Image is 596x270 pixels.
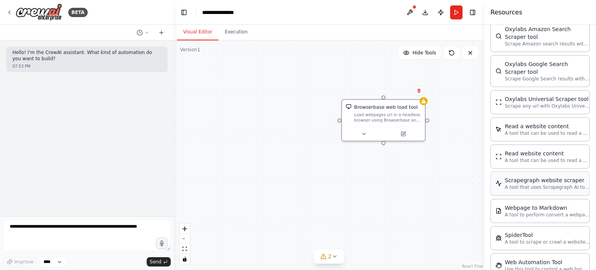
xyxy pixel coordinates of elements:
div: Oxylabs Amazon Search Scraper tool [505,25,590,41]
div: Oxylabs Google Search Scraper tool [505,60,590,76]
div: Oxylabs Universal Scraper tool [505,95,590,103]
div: 07:53 PM [12,63,161,69]
p: A tool to scrape or crawl a website and return LLM-ready content. [505,239,590,245]
div: Webpage to Markdown [505,204,590,212]
button: Hide Tools [398,47,441,59]
div: Browserbase web load tool [354,104,418,110]
button: Visual Editor [177,24,218,40]
div: SpiderTool [505,231,590,239]
img: OxylabsAmazonSearchScraperTool [496,33,502,39]
button: Hide left sidebar [178,7,189,18]
img: SerplyWebpageToMarkdownTool [496,208,502,214]
nav: breadcrumb [202,9,241,16]
span: 2 [328,253,332,260]
p: A tool to perform convert a webpage to markdown to make it easier for LLMs to understand [505,212,590,218]
button: Switch to previous chat [133,28,152,37]
p: Hello! I'm the CrewAI assistant. What kind of automation do you want to build? [12,50,161,62]
button: toggle interactivity [180,254,190,264]
span: Send [150,259,161,265]
div: Web Automation Tool [505,258,590,266]
button: 2 [314,249,344,264]
p: A tool that uses Scrapegraph AI to intelligently scrape website content. [505,184,590,190]
p: Scrape Google Search results with Oxylabs Google Search Scraper [505,76,590,82]
button: zoom out [180,234,190,244]
button: Hide right sidebar [467,7,478,18]
div: Read website content [505,150,590,157]
h4: Resources [490,8,522,17]
button: Improve [3,257,37,267]
div: Read a website content [505,122,590,130]
button: Click to speak your automation idea [156,237,168,249]
div: BETA [68,8,88,17]
div: Version 1 [180,47,200,53]
img: ScrapeElementFromWebsiteTool [496,126,502,132]
button: Open in side panel [384,130,422,138]
img: ScrapeWebsiteTool [496,153,502,160]
div: Load webpages url in a headless browser using Browserbase and return the contents [354,112,421,123]
span: Improve [14,259,33,265]
p: A tool that can be used to read a website content. [505,157,590,164]
span: Hide Tools [412,50,436,56]
button: fit view [180,244,190,254]
img: OxylabsUniversalScraperTool [496,99,502,105]
button: Send [147,257,171,267]
img: SpiderTool [496,235,502,241]
div: BrowserbaseLoadToolBrowserbase web load toolLoad webpages url in a headless browser using Browser... [341,99,425,141]
a: React Flow attribution [462,264,483,268]
button: Delete node [414,85,424,96]
img: StagehandTool [496,262,502,268]
p: Scrape any url with Oxylabs Universal Scraper [505,103,590,109]
img: ScrapegraphScrapeTool [496,180,502,186]
button: Start a new chat [155,28,168,37]
p: Scrape Amazon search results with Oxylabs Amazon Search Scraper [505,41,590,47]
button: zoom in [180,224,190,234]
p: A tool that can be used to read a website content. [505,130,590,136]
div: React Flow controls [180,224,190,264]
img: OxylabsGoogleSearchScraperTool [496,68,502,74]
img: Logo [16,3,62,21]
div: Scrapegraph website scraper [505,176,590,184]
img: BrowserbaseLoadTool [346,104,352,109]
button: Execution [218,24,254,40]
